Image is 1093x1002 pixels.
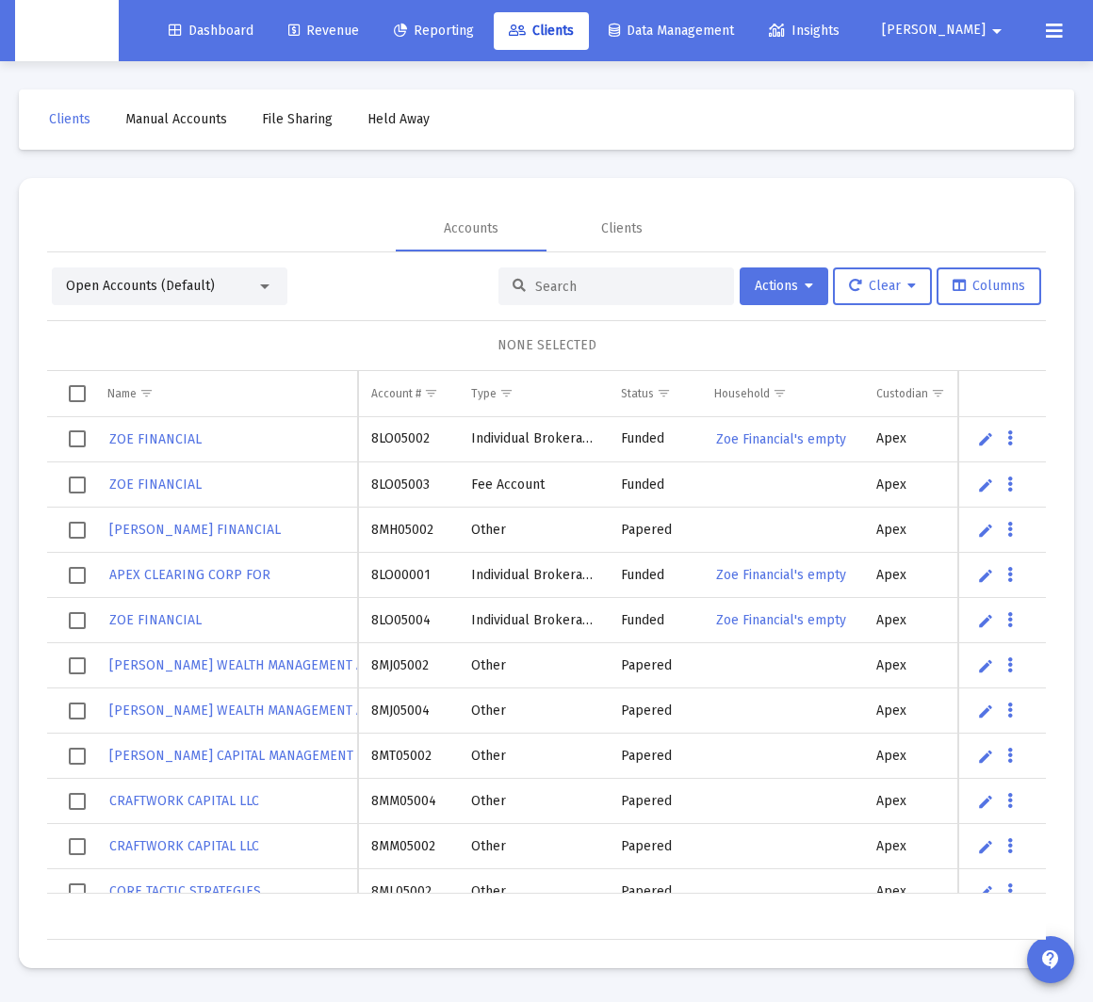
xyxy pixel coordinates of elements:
span: APEX CLEARING CORP FOR [109,567,270,583]
a: Clients [494,12,589,50]
div: Select row [69,567,86,584]
div: Clients [601,219,643,238]
div: Papered [621,837,688,856]
div: Papered [621,882,688,901]
div: Select row [69,883,86,900]
a: Edit [977,567,994,584]
a: Revenue [273,12,374,50]
div: Account # [371,386,421,401]
div: Select row [69,657,86,674]
td: 8MJ05004 [358,688,458,734]
div: Select row [69,748,86,765]
td: Fee Account [458,462,608,508]
td: Apex [863,417,978,462]
span: Clients [49,111,90,127]
td: Other [458,643,608,688]
a: Reporting [379,12,489,50]
div: Type [471,386,497,401]
a: ZOE FINANCIAL [107,606,204,634]
span: Show filter options for column 'Type' [499,386,514,400]
div: Papered [621,702,688,720]
td: Apex [863,688,978,734]
td: Column Name [94,371,358,416]
button: Actions [740,267,828,305]
td: Other [458,869,608,914]
div: Papered [621,792,688,811]
span: Show filter options for column 'Account #' [424,386,438,400]
img: Dashboard [29,12,105,50]
td: 8MM05004 [358,779,458,824]
mat-icon: arrow_drop_down [986,12,1008,50]
a: Edit [977,657,994,674]
span: Clients [509,23,574,39]
a: Edit [977,612,994,629]
div: Funded [621,566,688,585]
div: Data grid [47,371,1046,940]
div: Funded [621,429,688,448]
span: Revenue [288,23,359,39]
span: Data Management [609,23,734,39]
button: [PERSON_NAME] [859,11,1031,49]
a: [PERSON_NAME] WEALTH MANAGEMENT AND [107,697,383,724]
span: [PERSON_NAME] [882,23,986,39]
div: NONE SELECTED [62,336,1031,355]
span: Zoe Financial's empty [716,567,846,583]
span: CORE TACTIC STRATEGIES, [109,883,264,899]
td: 8LO05004 [358,598,458,643]
a: ZOE FINANCIAL [107,471,204,498]
span: ZOE FINANCIAL [109,431,202,447]
span: ZOE FINANCIAL [109,612,202,628]
span: CRAFTWORK CAPITAL LLC [109,793,259,809]
a: [PERSON_NAME] WEALTH MANAGEMENT AND [107,652,383,679]
td: 8MJ05002 [358,643,458,688]
input: Search [535,279,720,295]
span: Actions [755,278,813,294]
td: Column Household [701,371,864,416]
div: Select row [69,477,86,493]
a: APEX CLEARING CORP FOR [107,561,272,589]
td: Apex [863,779,978,824]
span: File Sharing [262,111,333,127]
span: Dashboard [169,23,253,39]
a: Manual Accounts [110,101,242,138]
a: Zoe Financial's empty [714,561,848,589]
td: Other [458,779,608,824]
span: CRAFTWORK CAPITAL LLC [109,838,259,854]
div: Papered [621,521,688,540]
div: Papered [621,656,688,675]
span: Show filter options for column 'Household' [773,386,787,400]
td: Column Status [608,371,701,416]
td: Other [458,824,608,869]
span: Columns [953,278,1025,294]
a: Edit [977,477,994,493]
a: CRAFTWORK CAPITAL LLC [107,832,261,860]
td: Apex [863,869,978,914]
a: Data Management [594,12,749,50]
td: Individual Brokerage [458,417,608,462]
a: Clients [34,101,106,138]
span: Held Away [367,111,430,127]
div: Select row [69,793,86,810]
a: Edit [977,793,994,810]
td: Individual Brokerage [458,598,608,643]
span: Show filter options for column 'Status' [657,386,671,400]
a: [PERSON_NAME] FINANCIAL [107,516,283,543]
span: Insights [769,23,840,39]
td: Column Type [458,371,608,416]
span: Reporting [394,23,474,39]
a: Edit [977,703,994,719]
td: Apex [863,598,978,643]
a: Dashboard [154,12,269,50]
div: Custodian [876,386,928,401]
div: Funded [621,611,688,630]
td: Other [458,688,608,734]
span: [PERSON_NAME] CAPITAL MANAGEMENT [109,748,353,764]
div: Select row [69,838,86,855]
td: 8MH05002 [358,508,458,553]
td: 8ML05002 [358,869,458,914]
td: 8LO05002 [358,417,458,462]
a: CORE TACTIC STRATEGIES, [107,878,266,905]
a: Edit [977,748,994,765]
td: Apex [863,462,978,508]
div: Status [621,386,654,401]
